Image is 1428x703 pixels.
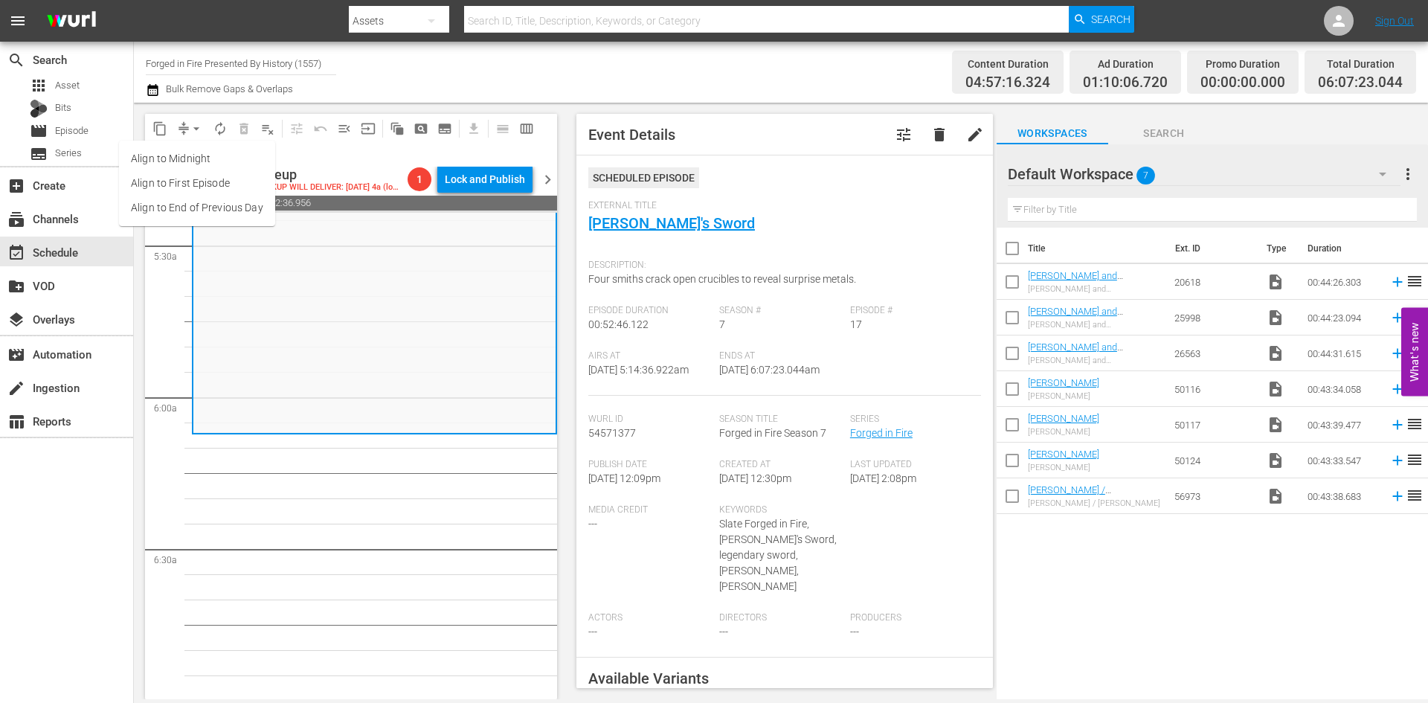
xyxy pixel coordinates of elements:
span: subtitles_outlined [437,121,452,136]
span: Search [7,51,25,69]
span: Ends At [719,350,843,362]
span: delete [930,126,948,144]
td: 00:43:38.683 [1302,478,1383,514]
span: Asset [55,78,80,93]
span: Actors [588,612,712,624]
span: Video [1267,487,1284,505]
span: Event Details [588,126,675,144]
td: 50117 [1168,407,1261,443]
svg: Add to Schedule [1389,274,1406,290]
th: Title [1028,228,1167,269]
button: more_vert [1399,156,1417,192]
span: Description: [588,260,974,272]
span: 1 [408,173,431,185]
span: compress [176,121,191,136]
span: Series [850,414,974,426]
th: Type [1258,228,1299,269]
td: 25998 [1168,300,1261,336]
span: [DATE] 12:30pm [719,472,791,484]
img: ans4CAIJ8jUAAAAAAAAAAAAAAAAAAAAAAAAgQb4GAAAAAAAAAAAAAAAAAAAAAAAAJMjXAAAAAAAAAAAAAAAAAAAAAAAAgAT5G... [36,4,107,39]
span: Episode [55,123,89,138]
a: [PERSON_NAME] / [PERSON_NAME] [1028,484,1111,507]
td: 00:43:33.547 [1302,443,1383,478]
span: Revert to Primary Episode [309,117,332,141]
span: VOD [7,277,25,295]
span: Season # [719,305,843,317]
span: Forged in Fire Season 7 [719,427,826,439]
button: delete [922,117,957,153]
span: Directors [719,612,843,624]
span: Reports [7,413,25,431]
button: Lock and Publish [437,166,533,193]
span: edit [966,126,984,144]
div: Bits [30,100,48,118]
span: Episode # [850,305,974,317]
span: Workspaces [997,124,1108,143]
span: more_vert [1399,165,1417,183]
span: reorder [1406,451,1424,469]
span: autorenew_outlined [213,121,228,136]
span: Create Search Block [409,117,433,141]
span: Wurl Id [588,414,712,426]
span: 17:52:36.956 [250,196,557,211]
td: 50116 [1168,371,1261,407]
td: 20618 [1168,264,1261,300]
div: Ad Duration [1083,54,1168,74]
svg: Add to Schedule [1389,309,1406,326]
a: [PERSON_NAME] [1028,413,1099,424]
span: Slate Forged in Fire, [PERSON_NAME]'s Sword, legendary sword, [PERSON_NAME], [PERSON_NAME] [719,518,837,592]
span: 04:57:16.324 [965,74,1050,92]
span: Airs At [588,350,712,362]
div: Lineup [256,167,402,183]
span: chevron_right [538,170,557,189]
span: Search [1108,124,1220,143]
td: 00:44:23.094 [1302,300,1383,336]
span: content_copy [152,121,167,136]
span: Create Series Block [433,117,457,141]
span: Select an event to delete [232,117,256,141]
div: Content Duration [965,54,1050,74]
div: Default Workspace [1008,153,1400,195]
span: Loop Content [208,117,232,141]
div: [PERSON_NAME] and [PERSON_NAME] [1028,356,1162,365]
span: Video [1267,344,1284,362]
td: 00:43:34.058 [1302,371,1383,407]
span: menu_open [337,121,352,136]
span: Schedule [7,244,25,262]
span: Last Updated [850,459,974,471]
span: Video [1267,309,1284,327]
li: Align to End of Previous Day [119,196,275,220]
span: --- [850,626,859,638]
span: 54571377 [588,427,636,439]
td: 00:44:31.615 [1302,336,1383,371]
span: Day Calendar View [486,114,515,143]
div: [PERSON_NAME] / [PERSON_NAME] [1028,498,1162,508]
span: 00:00:00.000 [1200,74,1285,92]
li: Align to Midnight [119,147,275,171]
span: Customize Event [895,126,913,144]
span: input [361,121,376,136]
span: Clear Lineup [256,117,280,141]
span: pageview_outlined [414,121,428,136]
span: arrow_drop_down [189,121,204,136]
span: [DATE] 5:14:36.922am [588,364,689,376]
span: Copy Lineup [148,117,172,141]
div: Lock and Publish [445,166,525,193]
span: --- [588,518,597,530]
span: Bulk Remove Gaps & Overlaps [164,83,293,94]
a: [PERSON_NAME] and [PERSON_NAME] [1028,306,1123,328]
li: Align to First Episode [119,171,275,196]
td: 26563 [1168,336,1261,371]
a: [PERSON_NAME] and [PERSON_NAME] [1028,341,1123,364]
a: [PERSON_NAME]'s Sword [588,214,755,232]
span: Automation [7,346,25,364]
span: Ingestion [7,379,25,397]
span: Created At [719,459,843,471]
span: Week Calendar View [515,117,538,141]
span: reorder [1406,272,1424,290]
th: Ext. ID [1166,228,1257,269]
span: reorder [1406,415,1424,433]
a: [PERSON_NAME] and [PERSON_NAME] [1028,270,1123,292]
span: Series [55,146,82,161]
div: Scheduled Episode [588,167,699,188]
